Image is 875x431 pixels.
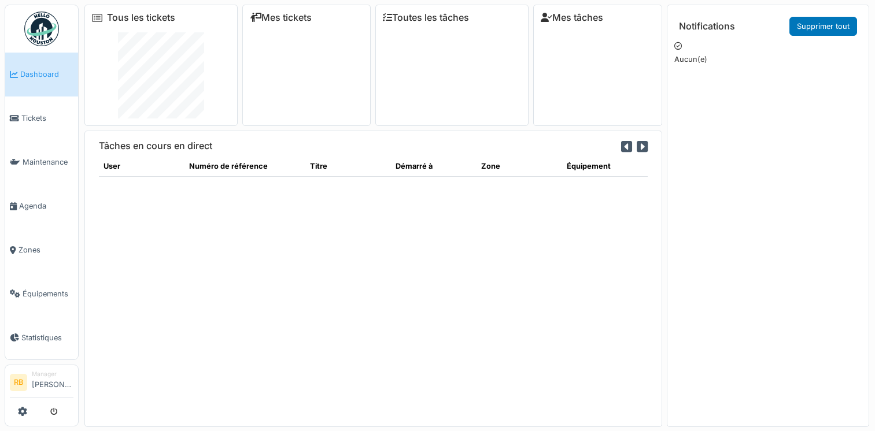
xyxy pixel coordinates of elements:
th: Zone [477,156,562,177]
h6: Notifications [679,21,735,32]
a: Agenda [5,184,78,228]
span: Zones [19,244,73,255]
span: translation missing: fr.shared.user [104,162,120,170]
th: Titre [305,156,391,177]
a: Mes tâches [541,12,603,23]
p: Aucun(e) [674,54,862,65]
span: Tickets [21,113,73,124]
a: Maintenance [5,140,78,184]
li: [PERSON_NAME] [32,370,73,395]
a: RB Manager[PERSON_NAME] [10,370,73,397]
a: Tickets [5,96,78,140]
a: Tous les tickets [107,12,175,23]
h6: Tâches en cours en direct [99,140,212,151]
span: Statistiques [21,332,73,343]
th: Numéro de référence [184,156,305,177]
span: Maintenance [23,157,73,168]
a: Dashboard [5,53,78,96]
a: Supprimer tout [789,17,857,36]
th: Équipement [562,156,648,177]
th: Démarré à [391,156,477,177]
span: Agenda [19,200,73,211]
img: Badge_color-CXgf-gQk.svg [24,12,59,46]
div: Manager [32,370,73,378]
a: Statistiques [5,315,78,359]
a: Zones [5,228,78,272]
a: Équipements [5,272,78,315]
li: RB [10,374,27,391]
span: Dashboard [20,69,73,80]
span: Équipements [23,288,73,299]
a: Mes tickets [250,12,312,23]
a: Toutes les tâches [383,12,469,23]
